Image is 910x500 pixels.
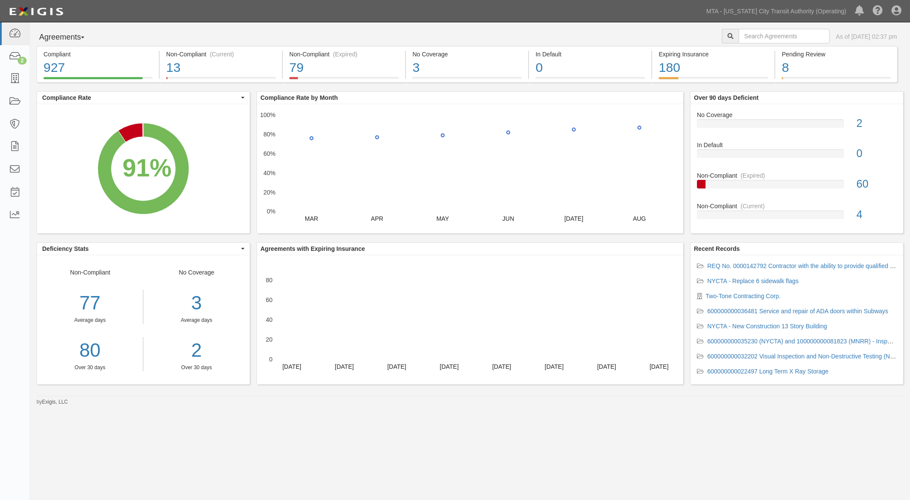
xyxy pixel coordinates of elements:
a: No Coverage3 [406,77,528,84]
text: [DATE] [387,363,406,370]
div: 8 [782,59,891,77]
text: 0% [267,208,275,215]
i: Help Center - Complianz [873,6,883,16]
span: Compliance Rate [42,93,239,102]
div: 2 [850,116,904,131]
text: [DATE] [492,363,511,370]
div: Pending Review [782,50,891,59]
a: Non-Compliant(Current)13 [160,77,282,84]
div: Over 30 days [150,364,243,371]
a: 2 [150,337,243,364]
a: 600000000022497 Long Term X Ray Storage [707,368,829,375]
div: Non-Compliant (Current) [166,50,275,59]
div: In Default [535,50,645,59]
a: Non-Compliant(Current)4 [697,202,897,226]
text: [DATE] [650,363,669,370]
div: Over 30 days [37,364,143,371]
text: 40 [266,316,272,323]
div: Non-Compliant [37,268,143,371]
text: 40% [263,170,275,176]
text: 80% [263,131,275,138]
text: [DATE] [440,363,459,370]
div: 0 [535,59,645,77]
span: Deficiency Stats [42,244,239,253]
div: 927 [43,59,152,77]
text: 20% [263,188,275,195]
a: 80 [37,337,143,364]
a: Two-Tone Contracting Corp. [706,293,780,299]
text: [DATE] [545,363,563,370]
a: MTA - [US_STATE] City Transit Authority (Operating) [702,3,851,20]
button: Deficiency Stats [37,243,250,255]
div: No Coverage [143,268,250,371]
div: (Current) [210,50,234,59]
div: Non-Compliant (Expired) [289,50,399,59]
b: Over 90 days Deficient [694,94,758,101]
a: 600000000036481 Service and repair of ADA doors within Subways [707,308,888,315]
a: Compliant927 [37,77,159,84]
svg: A chart. [257,255,683,384]
a: Exigis, LLC [42,399,68,405]
b: Recent Records [694,245,740,252]
div: 0 [850,146,904,161]
div: 13 [166,59,275,77]
div: 2 [18,57,27,65]
div: Average days [150,317,243,324]
div: (Expired) [333,50,357,59]
text: 80 [266,277,272,284]
text: JUN [502,215,514,222]
button: Agreements [37,29,101,46]
a: Non-Compliant(Expired)79 [283,77,405,84]
text: [DATE] [564,215,583,222]
text: 60 [266,296,272,303]
a: NYCTA - Replace 6 sidewalk flags [707,278,799,284]
text: 20 [266,336,272,343]
div: Non-Compliant [690,202,903,210]
a: Non-Compliant(Expired)60 [697,171,897,202]
text: APR [371,215,384,222]
div: 79 [289,59,399,77]
text: AUG [633,215,646,222]
div: 180 [659,59,768,77]
div: Expiring Insurance [659,50,768,59]
div: 4 [850,207,904,222]
text: MAR [305,215,318,222]
div: In Default [690,141,903,149]
div: Compliant [43,50,152,59]
text: 100% [260,111,275,118]
div: (Current) [740,202,765,210]
button: Compliance Rate [37,92,250,104]
text: 60% [263,150,275,157]
text: [DATE] [597,363,616,370]
div: 3 [150,290,243,317]
a: In Default0 [697,141,897,171]
text: 0 [269,356,272,363]
div: Non-Compliant [690,171,903,180]
div: 91% [122,151,171,186]
div: 3 [412,59,522,77]
small: by [37,398,68,406]
a: NYCTA - New Construction 13 Story Building [707,323,827,330]
input: Search Agreements [739,29,830,43]
a: In Default0 [529,77,651,84]
div: 77 [37,290,143,317]
div: 60 [850,176,904,192]
a: Expiring Insurance180 [652,77,774,84]
svg: A chart. [257,104,683,233]
b: Agreements with Expiring Insurance [260,245,365,252]
div: (Expired) [740,171,765,180]
a: Pending Review8 [775,77,898,84]
svg: A chart. [37,104,250,233]
text: MAY [436,215,449,222]
text: [DATE] [282,363,301,370]
img: logo-5460c22ac91f19d4615b14bd174203de0afe785f0fc80cf4dbbc73dc1793850b.png [6,4,66,19]
div: As of [DATE] 02:37 pm [836,32,897,41]
b: Compliance Rate by Month [260,94,338,101]
a: No Coverage2 [697,111,897,141]
div: Average days [37,317,143,324]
